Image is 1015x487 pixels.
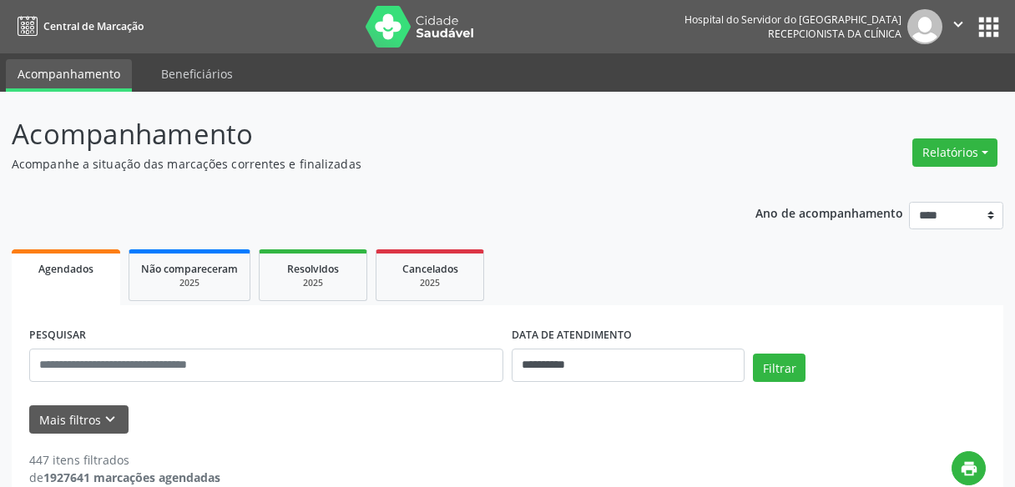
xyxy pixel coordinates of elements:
[12,155,706,173] p: Acompanhe a situação das marcações correntes e finalizadas
[12,13,144,40] a: Central de Marcação
[974,13,1003,42] button: apps
[753,354,805,382] button: Filtrar
[960,459,978,478] i: print
[43,469,220,485] strong: 1927641 marcações agendadas
[29,451,220,469] div: 447 itens filtrados
[101,410,119,429] i: keyboard_arrow_down
[907,9,942,44] img: img
[141,277,238,289] div: 2025
[402,262,458,276] span: Cancelados
[912,138,997,167] button: Relatórios
[141,262,238,276] span: Não compareceram
[942,9,974,44] button: 
[38,262,93,276] span: Agendados
[388,277,472,289] div: 2025
[43,19,144,33] span: Central de Marcação
[29,323,86,349] label: PESQUISAR
[271,277,355,289] div: 2025
[755,202,903,223] p: Ano de acompanhamento
[287,262,339,276] span: Resolvidos
[6,59,132,92] a: Acompanhamento
[952,451,986,485] button: print
[29,405,129,434] button: Mais filtroskeyboard_arrow_down
[949,15,967,33] i: 
[29,469,220,486] div: de
[768,27,901,41] span: Recepcionista da clínica
[149,59,245,88] a: Beneficiários
[12,113,706,155] p: Acompanhamento
[684,13,901,27] div: Hospital do Servidor do [GEOGRAPHIC_DATA]
[512,323,632,349] label: DATA DE ATENDIMENTO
